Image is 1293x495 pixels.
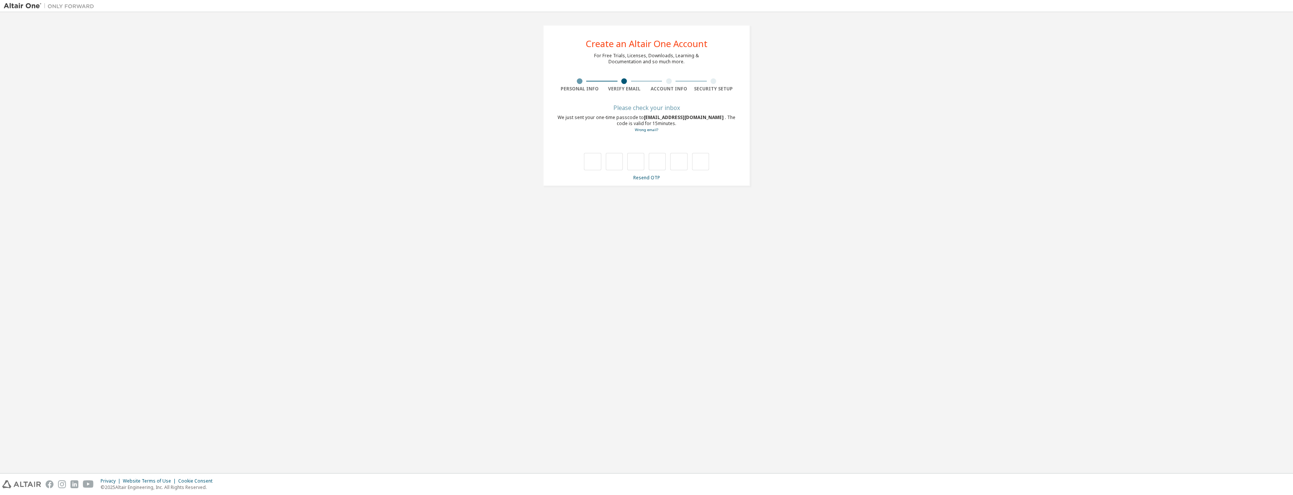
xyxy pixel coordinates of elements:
img: Altair One [4,2,98,10]
div: Security Setup [691,86,736,92]
div: Create an Altair One Account [586,39,708,48]
p: © 2025 Altair Engineering, Inc. All Rights Reserved. [101,484,217,490]
div: Personal Info [557,86,602,92]
a: Resend OTP [633,174,660,181]
div: We just sent your one-time passcode to . The code is valid for 15 minutes. [557,115,736,133]
img: facebook.svg [46,480,53,488]
img: linkedin.svg [70,480,78,488]
img: altair_logo.svg [2,480,41,488]
div: Website Terms of Use [123,478,178,484]
span: [EMAIL_ADDRESS][DOMAIN_NAME] [644,114,725,121]
img: instagram.svg [58,480,66,488]
div: For Free Trials, Licenses, Downloads, Learning & Documentation and so much more. [594,53,699,65]
div: Account Info [646,86,691,92]
div: Verify Email [602,86,647,92]
a: Go back to the registration form [635,127,658,132]
div: Privacy [101,478,123,484]
div: Please check your inbox [557,105,736,110]
div: Cookie Consent [178,478,217,484]
img: youtube.svg [83,480,94,488]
